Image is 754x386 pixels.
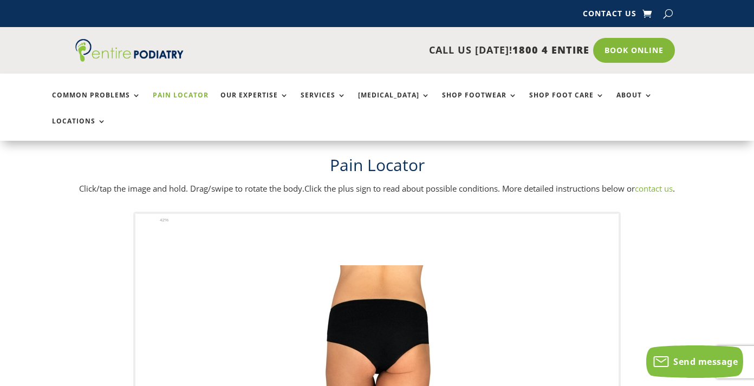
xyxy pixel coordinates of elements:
[75,154,679,182] h1: Pain Locator
[213,43,589,57] p: CALL US [DATE]!
[160,216,173,225] span: 42%
[52,117,106,141] a: Locations
[52,91,141,115] a: Common Problems
[616,91,653,115] a: About
[635,183,673,194] a: contact us
[673,356,738,368] span: Send message
[512,43,589,56] span: 1800 4 ENTIRE
[442,91,517,115] a: Shop Footwear
[220,91,289,115] a: Our Expertise
[646,345,743,378] button: Send message
[301,91,346,115] a: Services
[75,39,184,62] img: logo (1)
[79,183,304,194] span: Click/tap the image and hold. Drag/swipe to rotate the body.
[583,10,636,22] a: Contact Us
[304,183,675,194] span: Click the plus sign to read about possible conditions. More detailed instructions below or .
[358,91,430,115] a: [MEDICAL_DATA]
[593,38,675,63] a: Book Online
[153,91,209,115] a: Pain Locator
[75,53,184,64] a: Entire Podiatry
[529,91,604,115] a: Shop Foot Care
